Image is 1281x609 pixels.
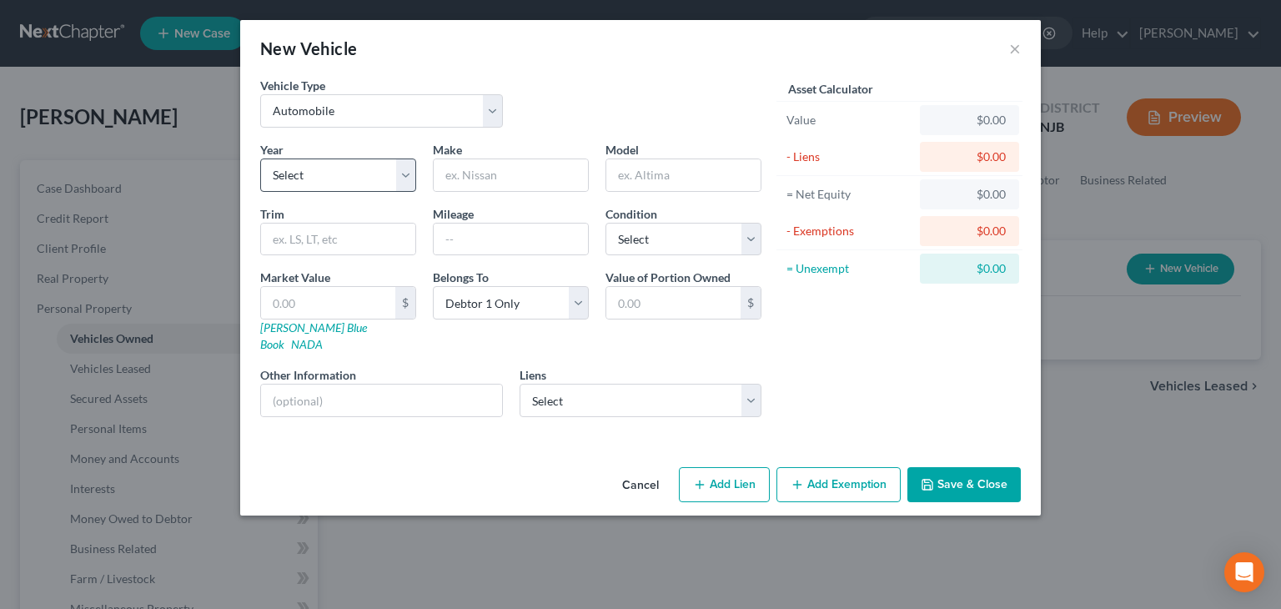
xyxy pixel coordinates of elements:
[741,287,761,319] div: $
[933,148,1006,165] div: $0.00
[606,159,761,191] input: ex. Altima
[933,260,1006,277] div: $0.00
[776,467,901,502] button: Add Exemption
[433,270,489,284] span: Belongs To
[786,112,912,128] div: Value
[605,269,731,286] label: Value of Portion Owned
[434,224,588,255] input: --
[260,320,367,351] a: [PERSON_NAME] Blue Book
[261,224,415,255] input: ex. LS, LT, etc
[261,287,395,319] input: 0.00
[395,287,415,319] div: $
[434,159,588,191] input: ex. Nissan
[433,205,474,223] label: Mileage
[260,77,325,94] label: Vehicle Type
[260,269,330,286] label: Market Value
[786,186,912,203] div: = Net Equity
[907,467,1021,502] button: Save & Close
[260,366,356,384] label: Other Information
[1224,552,1264,592] div: Open Intercom Messenger
[786,148,912,165] div: - Liens
[605,141,639,159] label: Model
[679,467,770,502] button: Add Lien
[609,469,672,502] button: Cancel
[1009,38,1021,58] button: ×
[605,205,657,223] label: Condition
[786,260,912,277] div: = Unexempt
[433,143,462,157] span: Make
[291,337,323,351] a: NADA
[260,37,357,60] div: New Vehicle
[260,205,284,223] label: Trim
[260,141,284,159] label: Year
[788,80,873,98] label: Asset Calculator
[520,366,546,384] label: Liens
[933,186,1006,203] div: $0.00
[933,223,1006,239] div: $0.00
[606,287,741,319] input: 0.00
[261,385,502,416] input: (optional)
[933,112,1006,128] div: $0.00
[786,223,912,239] div: - Exemptions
